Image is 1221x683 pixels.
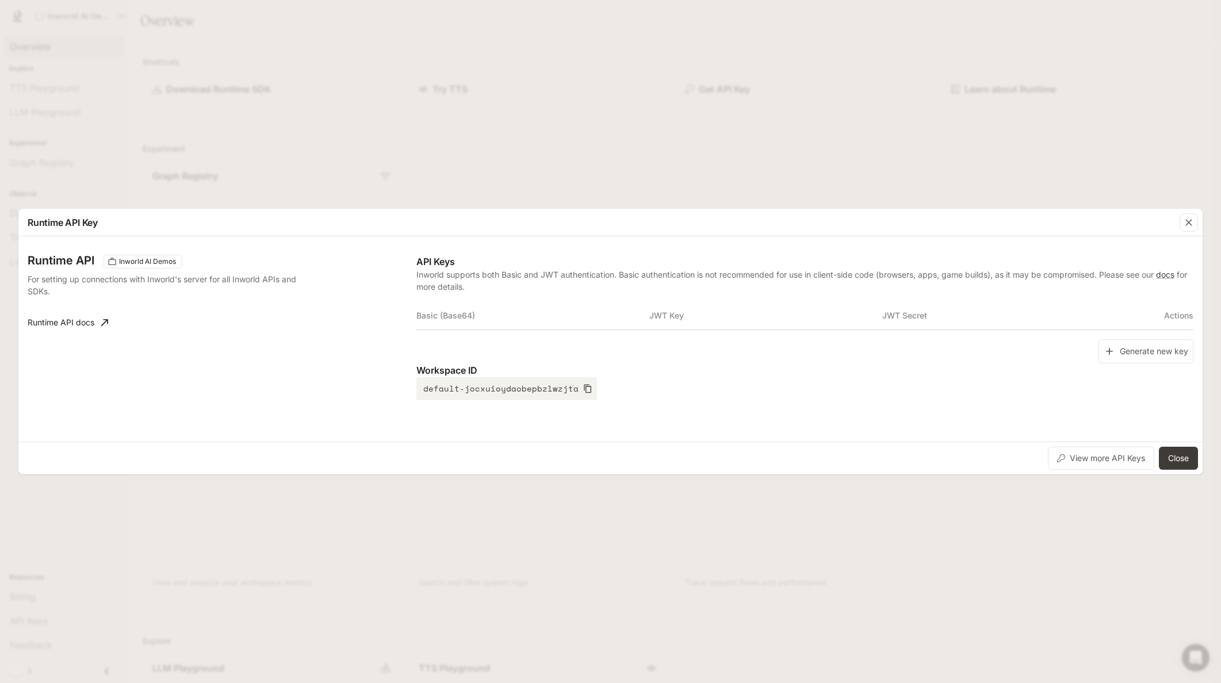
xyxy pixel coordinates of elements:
p: Workspace ID [416,363,1193,377]
button: default-jocxuioydaobepbzlwzjta [416,377,597,400]
span: Inworld AI Demos [114,256,181,267]
h3: Runtime API [28,255,94,266]
p: Inworld supports both Basic and JWT authentication. Basic authentication is not recommended for u... [416,268,1193,293]
p: API Keys [416,255,1193,268]
div: These keys will apply to your current workspace only [104,255,182,268]
p: Runtime API Key [28,216,98,229]
a: Runtime API docs [23,311,113,334]
a: docs [1156,270,1174,279]
p: For setting up connections with Inworld's server for all Inworld APIs and SDKs. [28,273,312,297]
th: Actions [1116,302,1193,329]
th: Basic (Base64) [416,302,649,329]
button: Close [1159,447,1198,470]
th: JWT Secret [882,302,1115,329]
button: View more API Keys [1048,447,1154,470]
th: JWT Key [649,302,882,329]
button: Generate new key [1098,339,1193,364]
